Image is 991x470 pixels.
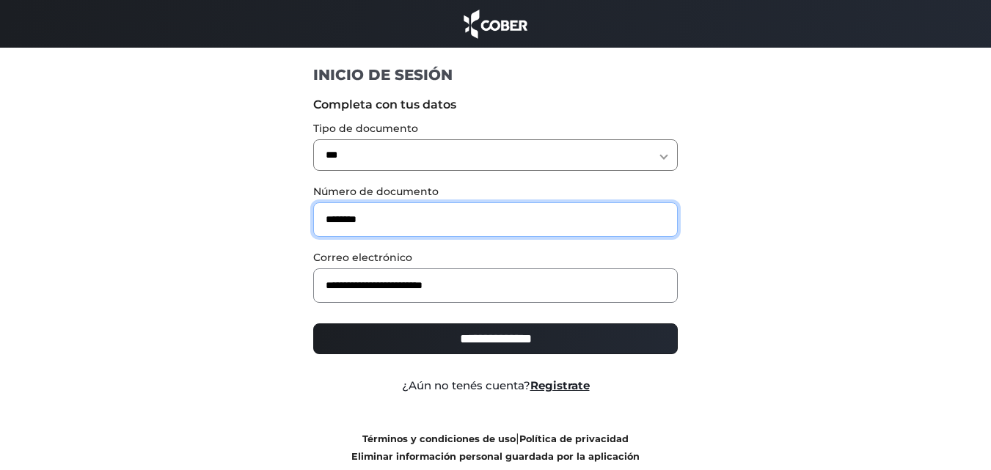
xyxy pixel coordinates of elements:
div: | [302,430,689,465]
label: Completa con tus datos [313,96,678,114]
label: Número de documento [313,184,678,199]
h1: INICIO DE SESIÓN [313,65,678,84]
a: Términos y condiciones de uso [362,433,516,444]
a: Política de privacidad [519,433,629,444]
label: Correo electrónico [313,250,678,265]
a: Eliminar información personal guardada por la aplicación [351,451,640,462]
label: Tipo de documento [313,121,678,136]
img: cober_marca.png [460,7,532,40]
a: Registrate [530,378,590,392]
div: ¿Aún no tenés cuenta? [302,378,689,394]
